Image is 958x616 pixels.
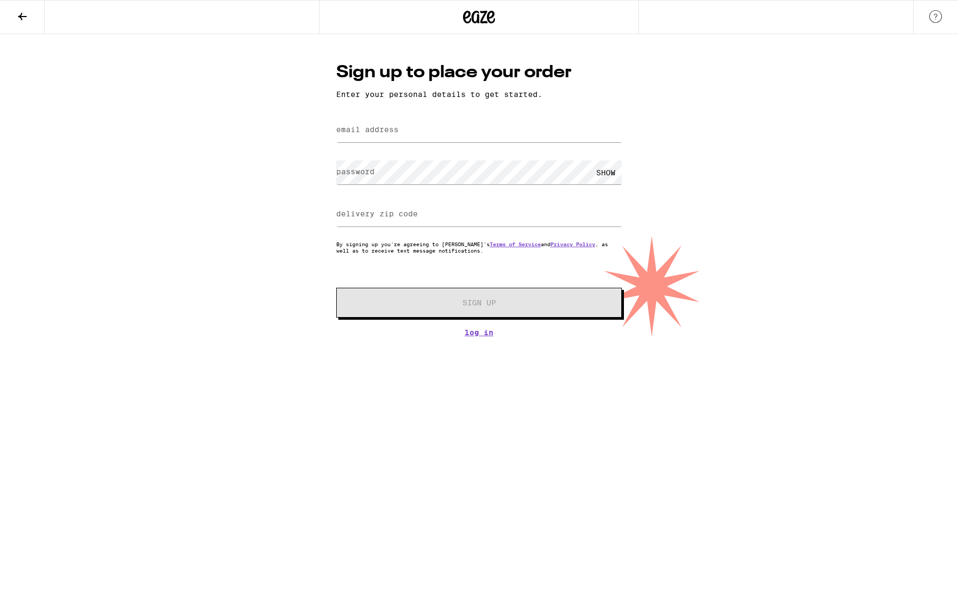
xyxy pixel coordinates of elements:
[336,118,622,142] input: email address
[336,241,622,254] p: By signing up you're agreeing to [PERSON_NAME]'s and , as well as to receive text message notific...
[336,288,622,318] button: Sign Up
[550,241,595,247] a: Privacy Policy
[590,160,622,184] div: SHOW
[490,241,541,247] a: Terms of Service
[336,125,399,134] label: email address
[336,90,622,99] p: Enter your personal details to get started.
[336,328,622,337] a: Log In
[336,167,375,176] label: password
[336,209,418,218] label: delivery zip code
[336,202,622,226] input: delivery zip code
[336,61,622,85] h1: Sign up to place your order
[462,299,496,306] span: Sign Up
